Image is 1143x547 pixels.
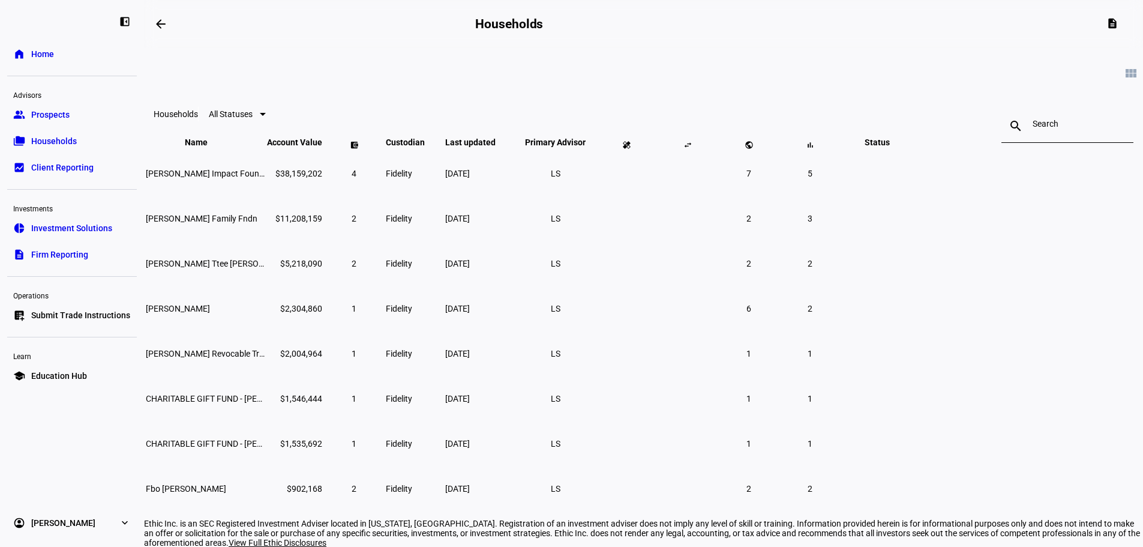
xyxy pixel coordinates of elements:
[386,304,412,313] span: Fidelity
[266,331,323,375] td: $2,004,964
[386,169,412,178] span: Fidelity
[746,394,751,403] span: 1
[445,439,470,449] span: [DATE]
[1106,17,1118,29] mat-icon: description
[266,286,323,330] td: $2,304,860
[545,208,566,229] li: LS
[266,241,323,285] td: $5,218,090
[445,214,470,223] span: [DATE]
[445,304,470,313] span: [DATE]
[31,48,54,60] span: Home
[13,162,25,174] eth-mat-symbol: bid_landscape
[808,349,812,358] span: 1
[808,214,812,223] span: 3
[267,138,322,147] span: Account Value
[445,138,514,147] span: Last updated
[352,259,356,268] span: 2
[266,151,323,195] td: $38,159,202
[146,259,388,268] span: Douglas R Hardy Ttee James Lee Sorenson Char Rem Tr
[808,484,812,494] span: 2
[13,309,25,321] eth-mat-symbol: list_alt_add
[119,517,131,529] eth-mat-symbol: expand_more
[808,394,812,403] span: 1
[386,394,412,403] span: Fidelity
[266,422,323,465] td: $1,535,692
[7,156,137,180] a: bid_landscapeClient Reporting
[746,259,751,268] span: 2
[146,169,283,178] span: Sorenson Impact Foundation
[7,286,137,303] div: Operations
[386,214,412,223] span: Fidelity
[154,17,168,31] mat-icon: arrow_backwards
[1124,66,1138,80] mat-icon: view_module
[7,347,137,364] div: Learn
[352,439,356,449] span: 1
[1033,119,1102,128] input: Search
[475,17,543,31] h2: Households
[31,162,94,174] span: Client Reporting
[7,216,137,240] a: pie_chartInvestment Solutions
[31,135,77,147] span: Households
[31,249,88,261] span: Firm Reporting
[119,16,131,28] eth-mat-symbol: left_panel_close
[545,433,566,455] li: LS
[386,484,412,494] span: Fidelity
[808,169,812,178] span: 5
[1001,119,1030,133] mat-icon: search
[352,304,356,313] span: 1
[266,467,323,510] td: $902,168
[146,349,271,358] span: Mary W Hawkins Revocable Trust
[31,370,87,382] span: Education Hub
[545,478,566,500] li: LS
[386,439,412,449] span: Fidelity
[13,222,25,234] eth-mat-symbol: pie_chart
[13,370,25,382] eth-mat-symbol: school
[545,163,566,184] li: LS
[13,135,25,147] eth-mat-symbol: folder_copy
[146,214,257,223] span: James Lee Sorenson Family Fndn
[545,253,566,274] li: LS
[352,484,356,494] span: 2
[7,42,137,66] a: homeHome
[445,259,470,268] span: [DATE]
[13,48,25,60] eth-mat-symbol: home
[31,109,70,121] span: Prospects
[185,138,226,147] span: Name
[7,243,137,267] a: descriptionFirm Reporting
[545,298,566,319] li: LS
[445,169,470,178] span: [DATE]
[146,484,226,494] span: Fbo Joann Hanson
[445,484,470,494] span: [DATE]
[386,138,443,147] span: Custodian
[146,439,378,449] span: CHARITABLE GIFT FUND - Hawkins Family Fund ACWI
[13,517,25,529] eth-mat-symbol: account_circle
[746,169,751,178] span: 7
[746,304,751,313] span: 6
[808,304,812,313] span: 2
[31,222,112,234] span: Investment Solutions
[154,109,198,119] eth-data-table-title: Households
[7,199,137,216] div: Investments
[352,349,356,358] span: 1
[808,439,812,449] span: 1
[7,86,137,103] div: Advisors
[445,394,470,403] span: [DATE]
[209,109,253,119] span: All Statuses
[516,138,595,147] span: Primary Advisor
[352,214,356,223] span: 2
[31,517,95,529] span: [PERSON_NAME]
[545,388,566,409] li: LS
[352,394,356,403] span: 1
[746,439,751,449] span: 1
[7,129,137,153] a: folder_copyHouseholds
[808,259,812,268] span: 2
[856,138,899,147] span: Status
[386,259,412,268] span: Fidelity
[13,249,25,261] eth-mat-symbol: description
[746,484,751,494] span: 2
[146,304,210,313] span: Janine Firpo
[746,214,751,223] span: 2
[352,169,356,178] span: 4
[746,349,751,358] span: 1
[545,343,566,364] li: LS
